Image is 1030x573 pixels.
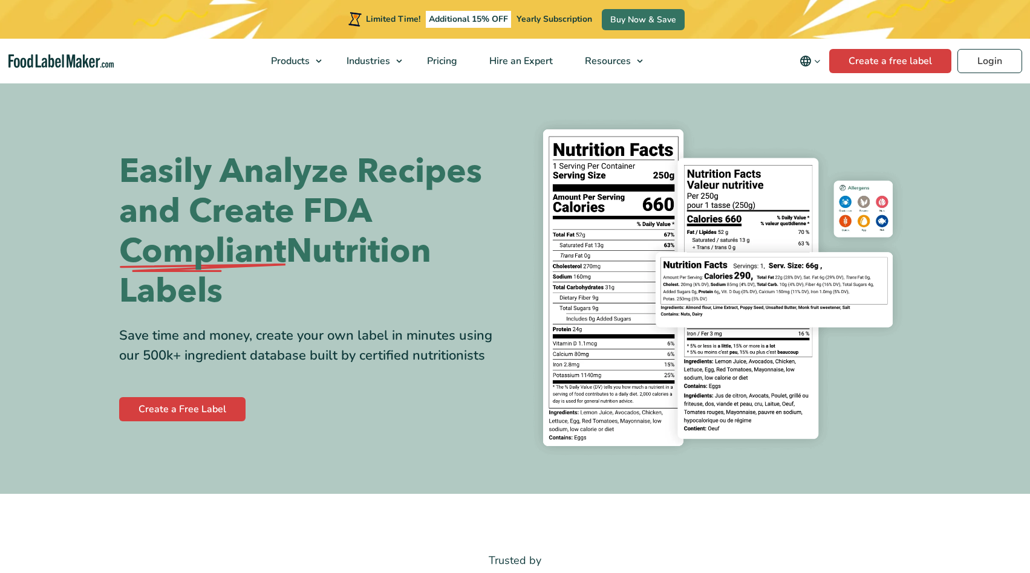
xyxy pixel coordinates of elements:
[267,54,311,68] span: Products
[8,54,114,68] a: Food Label Maker homepage
[331,39,408,83] a: Industries
[602,9,685,30] a: Buy Now & Save
[569,39,649,83] a: Resources
[486,54,554,68] span: Hire an Expert
[119,231,286,271] span: Compliant
[957,49,1022,73] a: Login
[119,152,506,311] h1: Easily Analyze Recipes and Create FDA Nutrition Labels
[343,54,391,68] span: Industries
[829,49,951,73] a: Create a free label
[119,326,506,366] div: Save time and money, create your own label in minutes using our 500k+ ingredient database built b...
[426,11,511,28] span: Additional 15% OFF
[119,397,246,421] a: Create a Free Label
[366,13,420,25] span: Limited Time!
[474,39,566,83] a: Hire an Expert
[423,54,458,68] span: Pricing
[411,39,471,83] a: Pricing
[581,54,632,68] span: Resources
[517,13,592,25] span: Yearly Subscription
[791,49,829,73] button: Change language
[255,39,328,83] a: Products
[119,552,911,569] p: Trusted by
